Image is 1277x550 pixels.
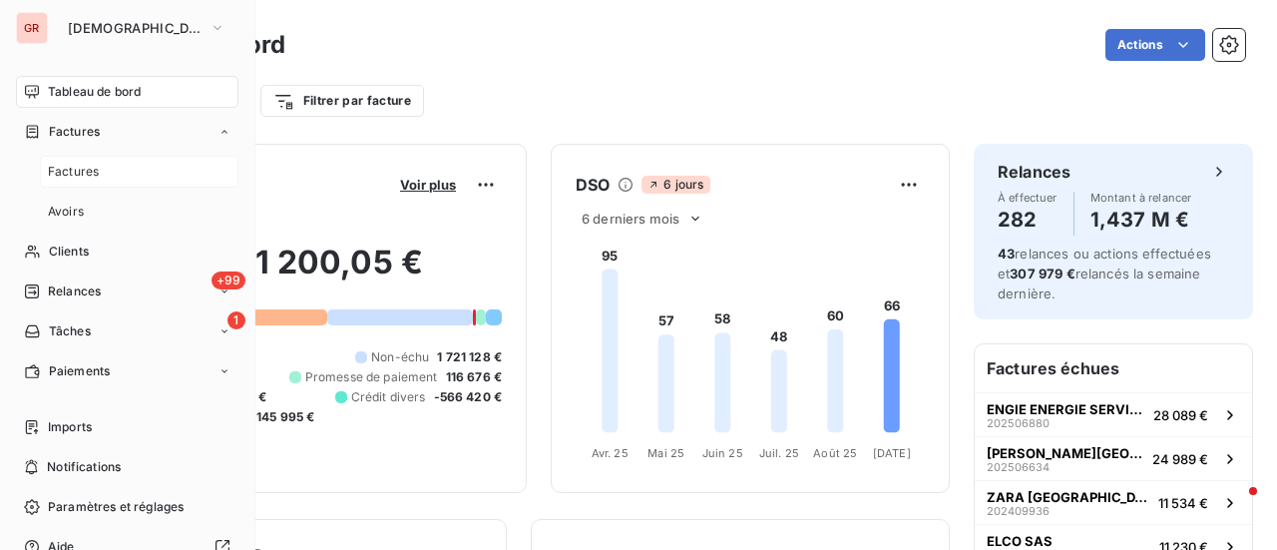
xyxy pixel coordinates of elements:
span: 43 [998,246,1015,262]
span: [DEMOGRAPHIC_DATA] [68,20,202,36]
span: 202409936 [987,505,1050,517]
h6: Relances [998,160,1070,184]
span: 6 derniers mois [582,211,679,227]
button: Actions [1105,29,1205,61]
h2: 3 151 200,05 € [113,243,502,302]
span: Avoirs [48,203,84,221]
span: 116 676 € [446,368,502,386]
span: Paramètres et réglages [48,498,184,516]
span: Voir plus [400,177,456,193]
span: ELCO SAS [987,533,1053,549]
span: [PERSON_NAME][GEOGRAPHIC_DATA] [987,445,1144,461]
span: 11 534 € [1158,495,1208,511]
tspan: Juil. 25 [759,446,799,460]
h4: 282 [998,204,1058,236]
span: Paiements [49,362,110,380]
button: [PERSON_NAME][GEOGRAPHIC_DATA]20250663424 989 € [975,436,1252,480]
span: +99 [212,272,245,289]
button: ZARA [GEOGRAPHIC_DATA]20240993611 534 € [975,480,1252,524]
tspan: Avr. 25 [592,446,629,460]
iframe: Intercom live chat [1209,482,1257,530]
span: 6 jours [641,176,709,194]
span: 1 [227,311,245,329]
span: -566 420 € [434,388,503,406]
span: Tâches [49,322,91,340]
tspan: Juin 25 [702,446,743,460]
span: À effectuer [998,192,1058,204]
span: Montant à relancer [1090,192,1192,204]
span: Relances [48,282,101,300]
button: ENGIE ENERGIE SERVICES20250688028 089 € [975,392,1252,436]
span: ENGIE ENERGIE SERVICES [987,401,1145,417]
div: GR [16,12,48,44]
span: Notifications [47,458,121,476]
span: Non-échu [371,348,429,366]
button: Voir plus [394,176,462,194]
tspan: Mai 25 [647,446,684,460]
tspan: Août 25 [813,446,857,460]
button: Filtrer par facture [260,85,424,117]
span: Imports [48,418,92,436]
span: 307 979 € [1010,266,1074,281]
span: ZARA [GEOGRAPHIC_DATA] [987,489,1150,505]
span: Promesse de paiement [305,368,438,386]
span: Tableau de bord [48,83,141,101]
h6: Factures échues [975,344,1252,392]
span: 28 089 € [1153,407,1208,423]
span: Crédit divers [351,388,426,406]
span: Factures [48,163,99,181]
span: Factures [49,123,100,141]
span: 1 721 128 € [437,348,502,366]
span: Clients [49,243,89,261]
span: 202506634 [987,461,1050,473]
span: relances ou actions effectuées et relancés la semaine dernière. [998,246,1211,301]
h4: 1,437 M € [1090,204,1192,236]
span: 24 989 € [1152,451,1208,467]
h6: DSO [576,173,610,197]
span: -145 995 € [250,408,315,426]
span: 202506880 [987,417,1050,429]
tspan: [DATE] [873,446,911,460]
